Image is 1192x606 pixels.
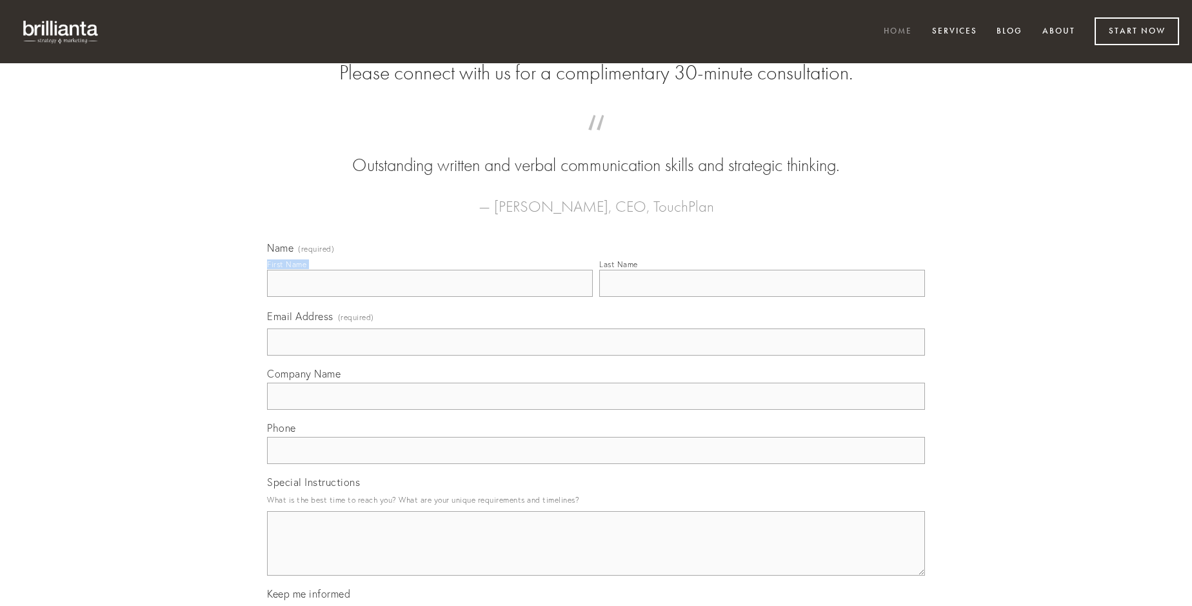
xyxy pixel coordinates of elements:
[13,13,110,50] img: brillianta - research, strategy, marketing
[288,128,904,178] blockquote: Outstanding written and verbal communication skills and strategic thinking.
[288,128,904,153] span: “
[875,21,920,43] a: Home
[288,178,904,219] figcaption: — [PERSON_NAME], CEO, TouchPlan
[1034,21,1084,43] a: About
[924,21,986,43] a: Services
[267,310,333,323] span: Email Address
[267,491,925,509] p: What is the best time to reach you? What are your unique requirements and timelines?
[338,308,374,326] span: (required)
[267,421,296,434] span: Phone
[267,61,925,85] h2: Please connect with us for a complimentary 30-minute consultation.
[988,21,1031,43] a: Blog
[599,259,638,269] div: Last Name
[298,245,334,253] span: (required)
[267,241,293,254] span: Name
[1095,17,1179,45] a: Start Now
[267,259,306,269] div: First Name
[267,367,341,380] span: Company Name
[267,587,350,600] span: Keep me informed
[267,476,360,489] span: Special Instructions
